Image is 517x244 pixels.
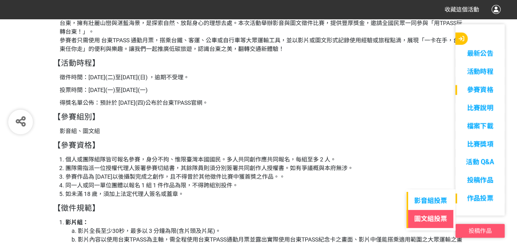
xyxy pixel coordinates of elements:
a: 比賽獎項 [455,139,505,149]
span: 【活動時程】 [53,59,100,68]
span: 投稿作品 [468,228,491,234]
span: 投稿作品 [467,176,493,184]
a: 圖文組投票 [406,210,455,228]
span: 【參賽組別】 [53,113,100,122]
a: 最新公告 [455,49,505,59]
p: 徵件時間：[DATE](二)至[DATE](日) ，逾期不受理。 [60,73,464,82]
li: 團隊需指派一位授權代理人簽署參賽切結書，其餘隊員則須分別簽署共同創作人授權書。如有爭議概與本府無涉。 [65,164,464,173]
p: 台東，擁有壯麗山巒與湛藍海景，是探索自然、放鬆身心的理想去處。本次活動舉辦影音與圖文徵件比賽，提供豐厚獎金，邀請全國民眾一同參與「用TPASS玩轉台東！」。 參賽者只需使用 台東TPASS 通勤... [60,19,464,53]
p: 得獎名單公佈：預計於 [DATE](四)公布於台東TPASS官網。 [60,99,464,107]
a: 活動時程 [455,67,505,77]
li: 如未滿 18 歲，須加上法定代理人簽名或蓋章。 [65,190,464,198]
span: 【參賽資格】 [53,141,100,150]
p: 投票時間：[DATE](一)至[DATE](一) [60,86,464,94]
a: 投稿作品 [455,224,505,238]
a: 影音組投票 [406,192,455,210]
a: 比賽說明 [455,103,505,113]
li: 影片全長至少30秒，最多以 3 分鐘為限(含片頭及片尾)。 [78,227,464,235]
strong: 影片組： [65,219,88,226]
li: 個人或團隊組隊皆可報名參賽，身分不拘、惟限臺灣本國國民。多人共同創作應共同報名，每組至多 2 人。 [65,155,464,164]
span: 收藏這個活動 [445,6,479,13]
span: 【徵件規範】 [53,204,100,213]
li: 參賽作品為 [DATE]以後攝製完成之創作，且不得曾於其他徵件比賽中獲首獎之作品。。 [65,173,464,181]
a: 活動 Q&A [455,157,505,167]
a: 參賽資格 [455,85,505,95]
p: 影音組、圖文組 [60,127,464,136]
span: 作品投票 [467,194,493,202]
li: 同一人或同一單位團體以報名 1 組 1 件作品為限，不得跨組別投件。 [65,181,464,190]
a: 檔案下載 [455,121,505,131]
